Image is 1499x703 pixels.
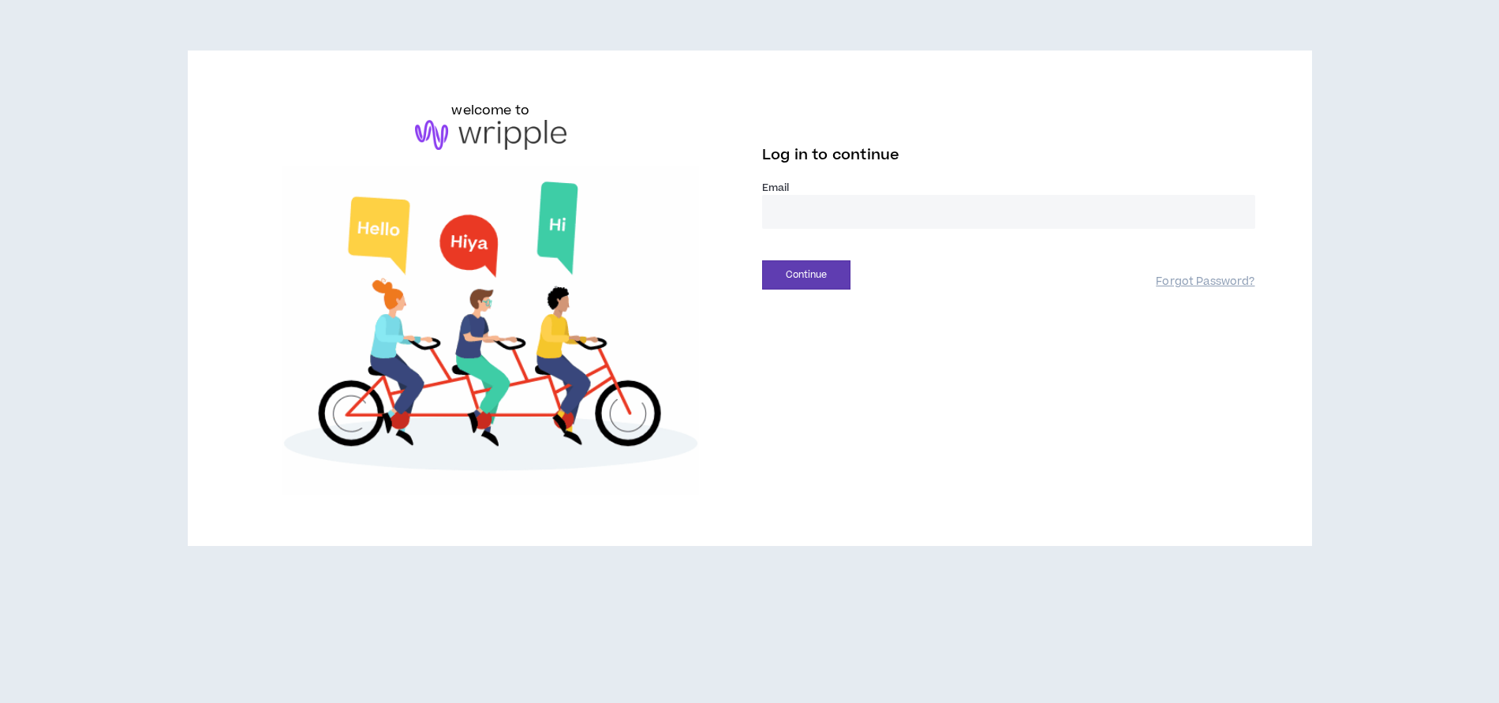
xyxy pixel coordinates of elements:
[762,260,850,290] button: Continue
[762,181,1255,195] label: Email
[1156,275,1254,290] a: Forgot Password?
[415,120,566,150] img: logo-brand.png
[451,101,529,120] h6: welcome to
[245,166,738,495] img: Welcome to Wripple
[762,145,899,165] span: Log in to continue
